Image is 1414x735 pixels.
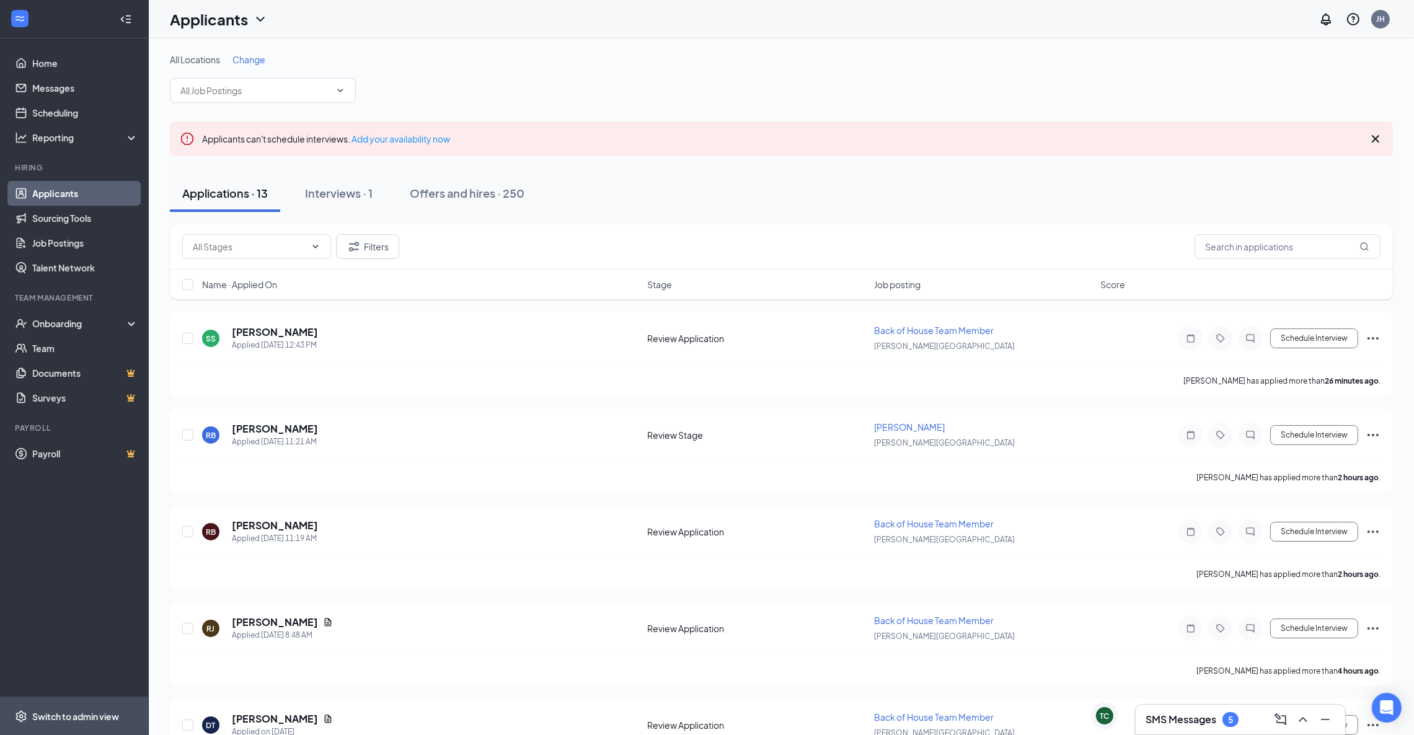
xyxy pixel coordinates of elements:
span: [PERSON_NAME][GEOGRAPHIC_DATA] [874,632,1015,641]
h5: [PERSON_NAME] [232,615,318,629]
div: Interviews · 1 [305,185,373,201]
div: DT [206,720,216,731]
a: Applicants [32,181,138,206]
div: Applications · 13 [182,185,268,201]
svg: ComposeMessage [1273,712,1288,727]
div: Applied [DATE] 11:21 AM [232,436,318,448]
svg: Note [1183,623,1198,633]
button: ChevronUp [1293,710,1313,729]
div: Review Application [648,332,867,345]
button: Schedule Interview [1270,618,1358,638]
div: Hiring [15,162,136,173]
svg: Notifications [1319,12,1333,27]
div: Payroll [15,423,136,433]
svg: Ellipses [1366,718,1381,733]
p: [PERSON_NAME] has applied more than . [1196,472,1381,483]
svg: Document [323,714,333,724]
div: RB [206,430,216,441]
div: RJ [207,623,215,634]
svg: Minimize [1318,712,1333,727]
svg: Tag [1213,527,1228,537]
span: All Locations [170,54,220,65]
button: Schedule Interview [1270,522,1358,542]
button: Minimize [1315,710,1335,729]
input: All Job Postings [180,84,330,97]
div: TC [1100,711,1110,721]
div: Open Intercom Messenger [1372,693,1402,723]
svg: MagnifyingGlass [1359,242,1369,252]
svg: Note [1183,333,1198,343]
span: [PERSON_NAME][GEOGRAPHIC_DATA] [874,341,1015,351]
p: [PERSON_NAME] has applied more than . [1196,569,1381,579]
span: Stage [648,278,673,291]
div: Applied [DATE] 8:48 AM [232,629,333,641]
div: Team Management [15,293,136,303]
b: 2 hours ago [1338,570,1379,579]
button: Schedule Interview [1270,328,1358,348]
span: Back of House Team Member [874,615,994,626]
svg: UserCheck [15,317,27,330]
a: Home [32,51,138,76]
svg: Ellipses [1366,331,1381,346]
div: Offers and hires · 250 [410,185,524,201]
button: Schedule Interview [1270,425,1358,445]
span: Change [232,54,265,65]
svg: Collapse [120,13,132,25]
h5: [PERSON_NAME] [232,519,318,532]
span: Job posting [874,278,921,291]
svg: Note [1183,430,1198,440]
b: 2 hours ago [1338,473,1379,482]
a: DocumentsCrown [32,361,138,385]
svg: Error [180,131,195,146]
span: [PERSON_NAME] [874,421,945,433]
svg: ChevronDown [253,12,268,27]
div: Review Application [648,622,867,635]
svg: Cross [1368,131,1383,146]
svg: Tag [1213,333,1228,343]
svg: ChatInactive [1243,430,1258,440]
svg: ChevronDown [335,86,345,95]
b: 4 hours ago [1338,666,1379,676]
svg: WorkstreamLogo [14,12,26,25]
svg: Tag [1213,623,1228,633]
h5: [PERSON_NAME] [232,422,318,436]
span: Score [1100,278,1125,291]
input: All Stages [193,240,306,253]
svg: ChevronUp [1296,712,1310,727]
b: 26 minutes ago [1325,376,1379,385]
svg: Document [323,617,333,627]
button: ComposeMessage [1271,710,1291,729]
h3: SMS Messages [1146,713,1216,726]
a: PayrollCrown [32,441,138,466]
div: 5 [1228,715,1233,725]
h5: [PERSON_NAME] [232,325,318,339]
a: Scheduling [32,100,138,125]
div: RB [206,527,216,537]
button: Filter Filters [336,234,399,259]
svg: ChatInactive [1243,623,1258,633]
span: Back of House Team Member [874,711,994,723]
svg: ChevronDown [311,242,320,252]
span: Name · Applied On [202,278,277,291]
span: Back of House Team Member [874,518,994,529]
a: Sourcing Tools [32,206,138,231]
svg: Filter [347,239,361,254]
p: [PERSON_NAME] has applied more than . [1183,376,1381,386]
div: Switch to admin view [32,710,119,723]
a: Add your availability now [351,133,450,144]
div: Review Application [648,526,867,538]
a: Messages [32,76,138,100]
svg: ChatInactive [1243,527,1258,537]
svg: Ellipses [1366,428,1381,442]
div: JH [1376,14,1385,24]
svg: Note [1183,527,1198,537]
span: Back of House Team Member [874,325,994,336]
svg: QuestionInfo [1346,12,1361,27]
a: Team [32,336,138,361]
div: Reporting [32,131,139,144]
a: Talent Network [32,255,138,280]
h5: [PERSON_NAME] [232,712,318,726]
svg: ChatInactive [1243,333,1258,343]
div: Applied [DATE] 11:19 AM [232,532,318,545]
div: SS [206,333,216,344]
